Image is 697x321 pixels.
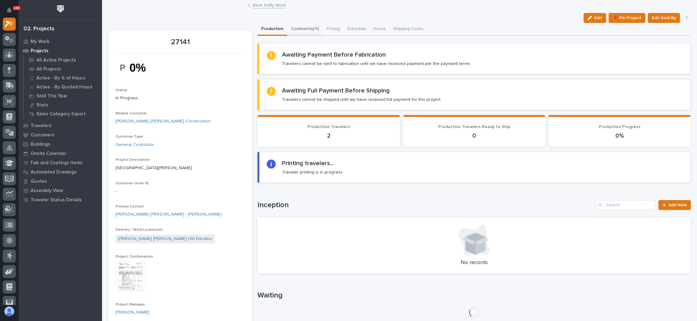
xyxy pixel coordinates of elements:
p: Sales Category Export [36,111,86,117]
span: Project Manager [116,303,145,306]
p: Traveler Status Details [31,197,82,203]
span: Billable Customer [116,112,147,115]
a: Quotes [19,177,102,186]
a: Customers [19,130,102,139]
span: Edit [594,15,602,21]
span: Production Travelers [308,125,350,129]
a: My Work [19,37,102,46]
p: [GEOGRAPHIC_DATA][PERSON_NAME] [116,165,245,171]
a: General Contractor [116,142,154,148]
p: Active - By % of Hours [36,75,85,81]
button: Comments (11) [287,23,323,36]
button: users-avatar [3,305,16,318]
p: Fab and Coatings Items [31,160,83,166]
a: Active - By % of Hours [24,74,102,82]
p: Sold This Year [36,93,68,99]
p: In Progress [116,95,245,101]
p: All Active Projects [36,58,76,63]
span: Project Confirmation [116,255,153,259]
h1: Inception [257,201,593,210]
span: Add New [669,203,687,207]
a: Travelers [19,121,102,130]
button: Production [257,23,287,36]
p: 27141 [116,38,245,47]
a: Back toMy Work [253,1,286,8]
p: Automated Drawings [31,169,77,175]
p: My Work [31,39,49,45]
span: Customer Order ID [116,182,149,185]
p: No records [265,259,683,266]
span: Production Progress [599,125,640,129]
p: Projects [31,48,49,54]
a: Stats [24,101,102,109]
span: Edit Sold By [652,14,676,22]
p: All Projects [36,66,61,72]
a: Traveler Status Details [19,195,102,204]
p: Travelers cannot be sent to fabrication until we have received payment per the payment terms. [282,61,471,66]
a: [PERSON_NAME] [PERSON_NAME] - [PERSON_NAME] [116,211,222,218]
button: Edit [584,13,606,23]
h2: Awaiting Full Payment Before Shipping [282,87,390,94]
p: Travelers cannot be shipped until we have received full payment for this project. [282,97,441,102]
h2: Awaiting Payment Before Fabrication [282,51,386,58]
p: 2 [265,132,393,139]
a: Automated Drawings [19,167,102,177]
p: Assembly View [31,188,63,194]
a: Buildings [19,139,102,149]
p: Stats [36,102,48,108]
p: 100 [14,6,20,10]
button: Hours [370,23,389,36]
p: 0% [556,132,683,139]
button: Pricing [323,23,343,36]
p: Travelers [31,123,52,129]
span: Status [116,88,127,92]
a: Onsite Calendar [19,149,102,158]
span: 📌 Pin Project [613,14,641,22]
span: Primary Contact [116,205,144,208]
img: Workspace Logo [55,3,66,15]
h1: Waiting [257,291,691,300]
p: Buildings [31,142,50,147]
p: Customers [31,132,54,138]
div: Notifications100 [8,7,16,17]
p: 0 [410,132,538,139]
input: Search [596,200,655,210]
a: Add New [658,200,691,210]
a: All Projects [24,65,102,73]
img: NB_p8PRX89nIuyj9ImSNJ2KGa8zwGlzSC5BvnY3yvMc [116,57,162,78]
h2: Printing travelers... [282,160,334,167]
span: Customer Type [116,135,143,139]
a: Projects [19,46,102,55]
button: Schedule [343,23,370,36]
span: Production Travelers Ready to Ship [438,125,510,129]
button: 📌 Pin Project [609,13,645,23]
a: Assembly View [19,186,102,195]
button: Shipping Costs [389,23,427,36]
span: Delivery / Work Location(s) [116,228,163,232]
div: 02. Projects [23,26,54,32]
a: Active - By Quoted Hours [24,83,102,91]
button: Edit Sold By [648,13,680,23]
span: Project Description [116,158,150,162]
p: Traveler printing is in progress. [282,169,343,175]
p: Onsite Calendar [31,151,66,156]
a: [PERSON_NAME] [116,309,149,316]
p: Active - By Quoted Hours [36,84,92,90]
a: Sales Category Export [24,109,102,118]
a: All Active Projects [24,56,102,64]
a: [PERSON_NAME] [PERSON_NAME] Old Elevator [118,236,212,242]
a: Fab and Coatings Items [19,158,102,167]
p: - [116,188,245,195]
button: Notifications [3,4,16,17]
p: Quotes [31,179,47,184]
a: [PERSON_NAME] [PERSON_NAME] Construction [116,118,211,125]
a: Sold This Year [24,92,102,100]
